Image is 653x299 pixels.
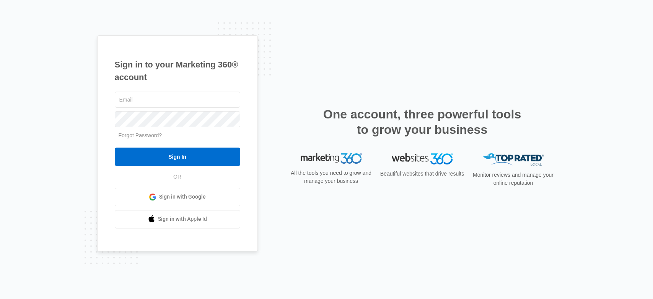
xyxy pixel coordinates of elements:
input: Sign In [115,148,240,166]
span: Sign in with Apple Id [158,215,207,223]
a: Forgot Password? [119,132,162,138]
img: Websites 360 [392,153,453,164]
span: Sign in with Google [159,193,206,201]
img: Marketing 360 [301,153,362,164]
a: Sign in with Apple Id [115,210,240,228]
span: OR [168,173,187,181]
input: Email [115,92,240,108]
p: Beautiful websites that drive results [379,170,465,178]
img: Top Rated Local [483,153,544,166]
h2: One account, three powerful tools to grow your business [321,107,524,137]
a: Sign in with Google [115,188,240,206]
p: Monitor reviews and manage your online reputation [471,171,556,187]
p: All the tools you need to grow and manage your business [288,169,374,185]
h1: Sign in to your Marketing 360® account [115,58,240,84]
